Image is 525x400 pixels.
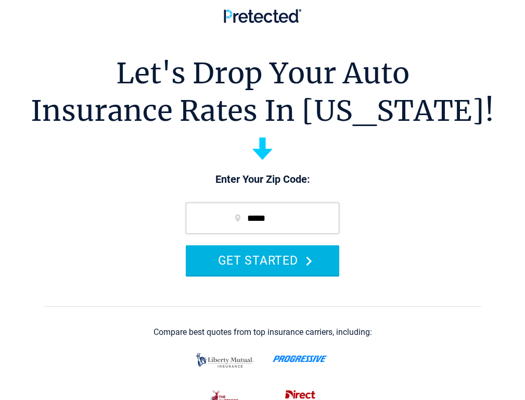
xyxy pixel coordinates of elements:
img: Pretected Logo [224,9,301,23]
img: progressive [273,355,328,362]
input: zip code [186,203,339,234]
p: Enter Your Zip Code: [175,172,350,187]
div: Compare best quotes from top insurance carriers, including: [153,328,372,337]
button: GET STARTED [186,245,339,275]
h1: Let's Drop Your Auto Insurance Rates In [US_STATE]! [31,55,494,130]
img: liberty [194,348,257,373]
